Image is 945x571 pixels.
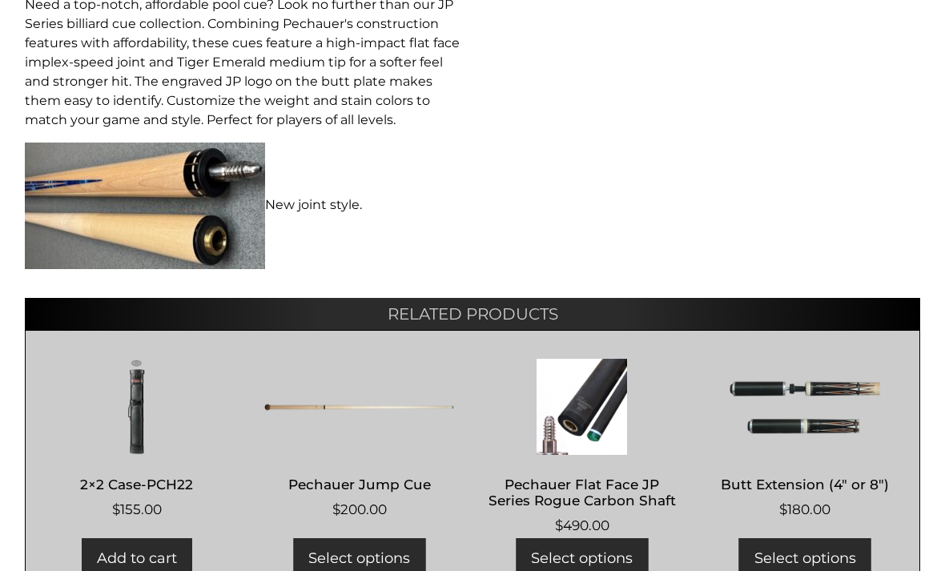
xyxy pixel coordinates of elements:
a: Pechauer Flat Face JP Series Rogue Carbon Shaft $490.00 [487,359,677,536]
bdi: 490.00 [555,517,609,533]
h2: Butt Extension (4″ or 8″) [710,469,899,499]
h2: Pechauer Jump Cue [264,469,454,499]
bdi: 180.00 [779,501,830,517]
img: Butt Extension (4" or 8") [710,359,899,455]
a: 2×2 Case-PCH22 $155.00 [42,359,231,520]
bdi: 200.00 [332,501,387,517]
span: $ [779,501,787,517]
h2: Pechauer Flat Face JP Series Rogue Carbon Shaft [487,469,677,516]
p: New joint style. [25,143,463,269]
img: 2x2 Case-PCH22 [42,359,231,455]
h2: 2×2 Case-PCH22 [42,469,231,499]
span: $ [112,501,120,517]
a: Pechauer Jump Cue $200.00 [264,359,454,520]
span: $ [555,517,563,533]
img: Pechauer Jump Cue [264,359,454,455]
img: Pechauer Flat Face JP Series Rogue Carbon Shaft [487,359,677,455]
bdi: 155.00 [112,501,162,517]
span: $ [332,501,340,517]
h2: Related products [25,298,920,330]
a: Butt Extension (4″ or 8″) $180.00 [710,359,899,520]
